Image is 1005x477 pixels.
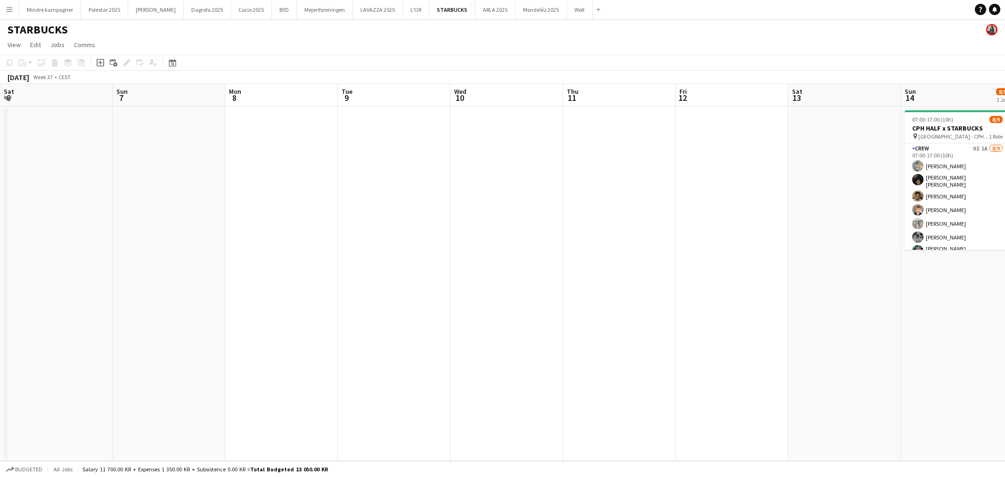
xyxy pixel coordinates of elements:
[250,466,328,473] span: Total Budgeted 13 050.00 KR
[989,116,1003,123] span: 8/9
[74,41,95,49] span: Comms
[453,92,466,103] span: 10
[475,0,515,19] button: ARLA 2025
[81,0,128,19] button: Polestar 2025
[229,87,241,96] span: Mon
[82,466,328,473] div: Salary 11 700.00 KR + Expenses 1 350.00 KR + Subsistence 0.00 KR =
[128,0,184,19] button: [PERSON_NAME]
[792,87,802,96] span: Sat
[26,39,45,51] a: Edit
[905,87,916,96] span: Sun
[8,41,21,49] span: View
[50,41,65,49] span: Jobs
[791,92,802,103] span: 13
[565,92,579,103] span: 11
[231,0,272,19] button: Cocio 2025
[116,87,128,96] span: Sun
[30,41,41,49] span: Edit
[5,464,44,475] button: Budgeted
[70,39,99,51] a: Comms
[912,116,953,123] span: 07:00-17:00 (10h)
[903,92,916,103] span: 14
[52,466,74,473] span: All jobs
[403,0,429,19] button: L'OR
[2,92,14,103] span: 6
[989,133,1003,140] span: 1 Role
[986,24,997,35] app-user-avatar: Mia Tidemann
[4,87,14,96] span: Sat
[8,73,29,82] div: [DATE]
[679,87,687,96] span: Fri
[228,92,241,103] span: 8
[515,0,567,19] button: Mondeléz 2025
[272,0,297,19] button: BYD
[454,87,466,96] span: Wed
[19,0,81,19] button: Mindre kampagner
[678,92,687,103] span: 12
[340,92,352,103] span: 9
[58,74,71,81] div: CEST
[4,39,25,51] a: View
[184,0,231,19] button: Dagrofa 2025
[567,87,579,96] span: Thu
[342,87,352,96] span: Tue
[115,92,128,103] span: 7
[429,0,475,19] button: STARBUCKS
[15,466,42,473] span: Budgeted
[918,133,989,140] span: [GEOGRAPHIC_DATA] - CPH HALF MARATHON
[47,39,68,51] a: Jobs
[31,74,55,81] span: Week 37
[353,0,403,19] button: LAVAZZA 2025
[8,23,68,37] h1: STARBUCKS
[297,0,353,19] button: Mejeriforeningen
[567,0,593,19] button: Wolt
